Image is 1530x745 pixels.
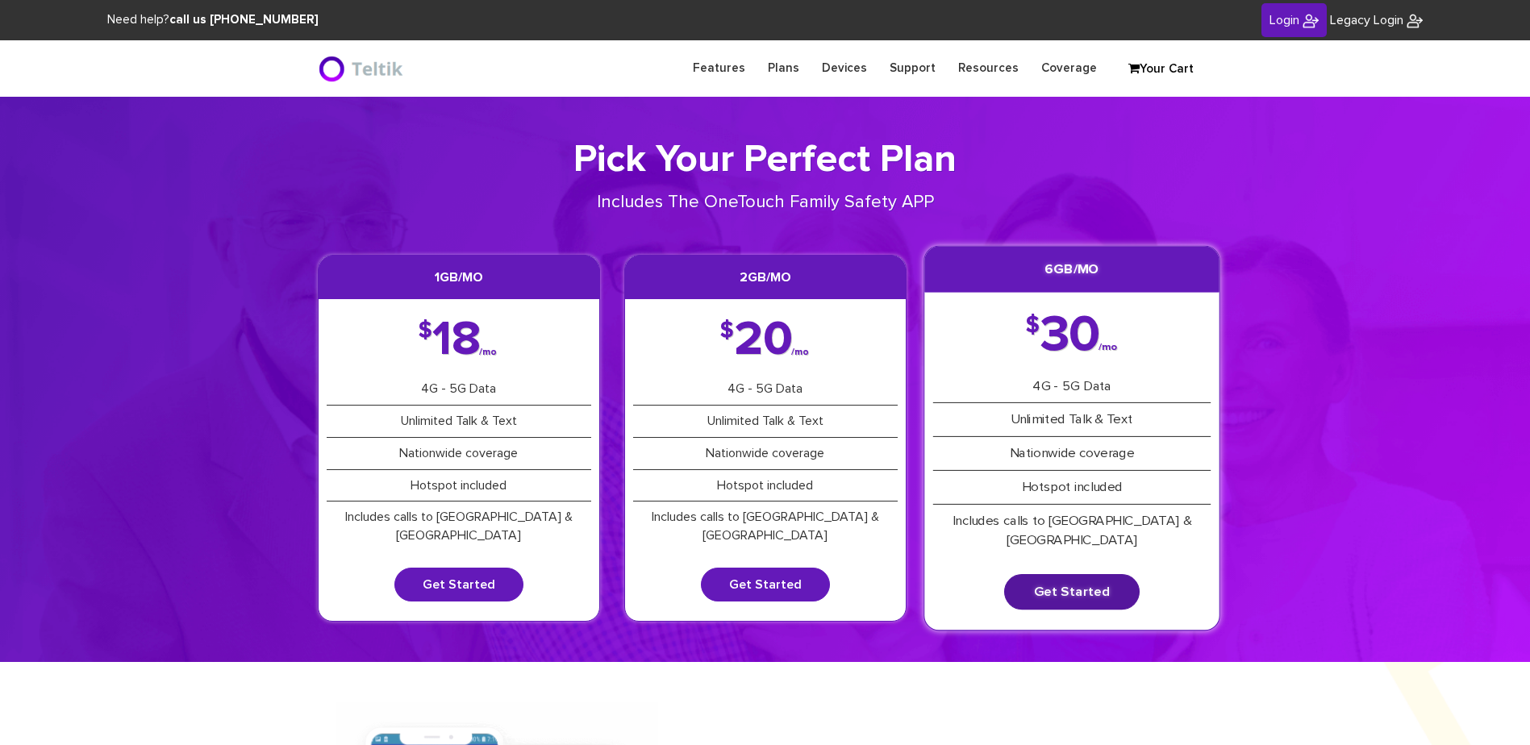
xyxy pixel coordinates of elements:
a: Your Cart [1120,57,1201,81]
span: /mo [791,349,809,356]
li: Unlimited Talk & Text [932,404,1210,438]
div: 20 [720,323,811,357]
a: Get Started [701,568,830,601]
li: Nationwide coverage [633,438,898,470]
a: Devices [811,52,878,84]
span: Legacy Login [1330,14,1403,27]
span: Need help? [107,14,319,26]
li: Unlimited Talk & Text [633,406,898,438]
a: Coverage [1030,52,1108,84]
li: Nationwide coverage [932,438,1210,472]
span: Login [1269,14,1299,27]
a: Get Started [394,568,523,601]
img: BriteX [318,52,407,85]
li: Hotspot included [327,470,591,502]
li: 4G - 5G Data [327,373,591,406]
a: Support [878,52,947,84]
li: Hotspot included [633,470,898,502]
li: 4G - 5G Data [932,370,1210,404]
li: Hotspot included [932,471,1210,505]
span: $ [720,323,734,339]
strong: call us [PHONE_NUMBER] [169,14,319,26]
li: Includes calls to [GEOGRAPHIC_DATA] & [GEOGRAPHIC_DATA] [633,502,898,551]
img: BriteX [1303,13,1319,29]
span: $ [419,323,432,339]
h3: 2GB/mo [625,256,906,299]
span: $ [1024,318,1039,335]
div: 30 [1024,318,1119,353]
li: 4G - 5G Data [633,373,898,406]
li: Includes calls to [GEOGRAPHIC_DATA] & [GEOGRAPHIC_DATA] [932,505,1210,557]
a: Resources [947,52,1030,84]
h3: 1GB/mo [319,256,599,299]
div: 18 [419,323,498,357]
img: BriteX [1407,13,1423,29]
span: /mo [1099,344,1117,352]
li: Unlimited Talk & Text [327,406,591,438]
a: Legacy Login [1330,11,1423,30]
li: Nationwide coverage [327,438,591,470]
p: Includes The OneTouch Family Safety APP [541,190,989,215]
a: Features [682,52,757,84]
li: Includes calls to [GEOGRAPHIC_DATA] & [GEOGRAPHIC_DATA] [327,502,591,551]
a: Get Started [1004,574,1140,610]
h1: Pick Your Perfect Plan [318,137,1213,184]
a: Plans [757,52,811,84]
span: /mo [479,349,497,356]
h3: 6GB/mo [924,247,1219,292]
